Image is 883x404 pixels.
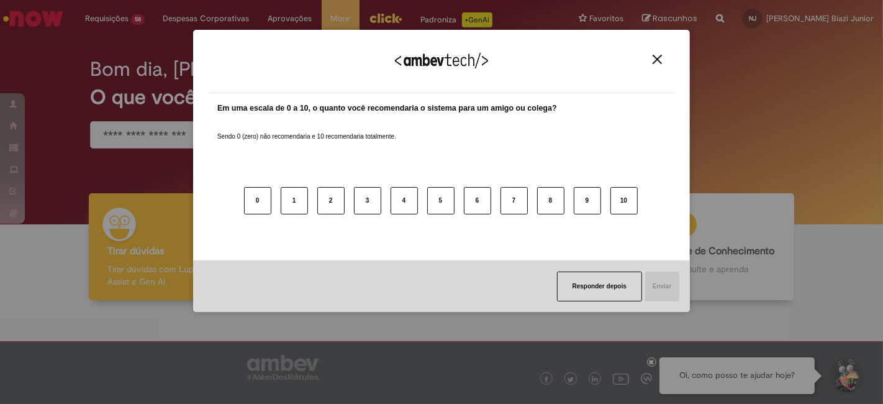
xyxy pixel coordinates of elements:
button: 1 [281,187,308,214]
button: Close [649,54,666,65]
button: 8 [537,187,564,214]
label: Em uma escala de 0 a 10, o quanto você recomendaria o sistema para um amigo ou colega? [217,103,557,114]
button: 9 [574,187,601,214]
button: 2 [317,187,345,214]
button: 4 [391,187,418,214]
button: 10 [610,187,638,214]
label: Sendo 0 (zero) não recomendaria e 10 recomendaria totalmente. [217,117,396,141]
button: 0 [244,187,271,214]
button: Responder depois [557,272,642,301]
button: 3 [354,187,381,214]
img: Logo Ambevtech [395,53,488,68]
button: 7 [500,187,528,214]
button: 6 [464,187,491,214]
img: Close [653,55,662,64]
button: 5 [427,187,455,214]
